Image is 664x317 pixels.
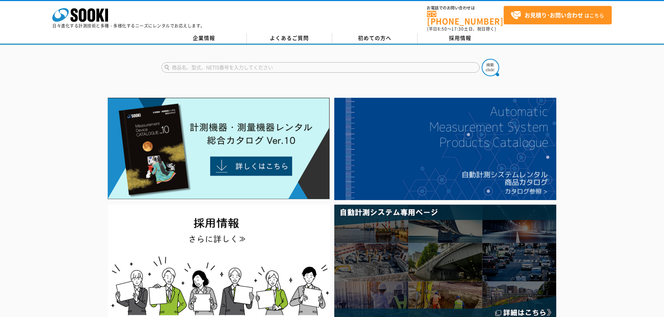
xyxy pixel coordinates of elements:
[427,26,496,32] span: (平日 ～ 土日、祝日除く)
[418,33,503,43] a: 採用情報
[108,98,330,199] img: Catalog Ver10
[437,26,447,32] span: 8:50
[504,6,612,24] a: お見積り･お問い合わせはこちら
[161,62,480,73] input: 商品名、型式、NETIS番号を入力してください
[525,11,583,19] strong: お見積り･お問い合わせ
[247,33,332,43] a: よくあるご質問
[358,34,391,42] span: 初めての方へ
[427,6,504,10] span: お電話でのお問い合わせは
[482,59,499,76] img: btn_search.png
[511,10,604,21] span: はこちら
[451,26,464,32] span: 17:30
[161,33,247,43] a: 企業情報
[334,98,556,200] img: 自動計測システムカタログ
[52,24,205,28] p: 日々進化する計測技術と多種・多様化するニーズにレンタルでお応えします。
[332,33,418,43] a: 初めての方へ
[427,11,504,25] a: [PHONE_NUMBER]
